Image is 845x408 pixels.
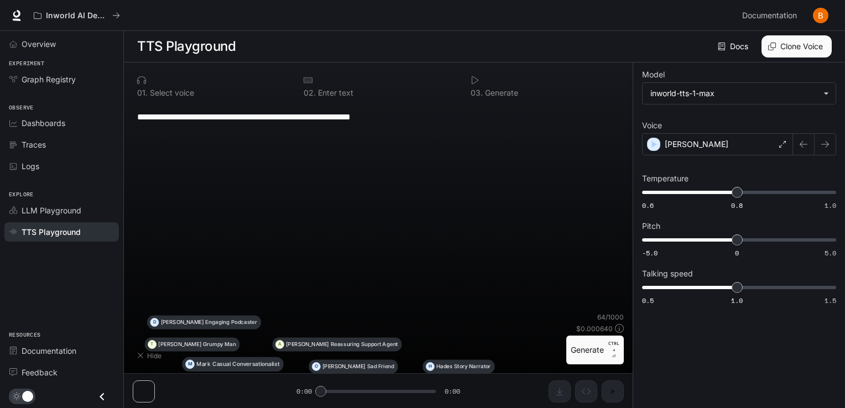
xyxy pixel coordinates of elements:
[212,362,279,367] p: Casual Conversationalist
[642,71,665,79] p: Model
[322,364,366,369] p: [PERSON_NAME]
[309,359,398,374] button: O[PERSON_NAME]Sad Friend
[454,364,491,369] p: Story Narrator
[4,113,119,133] a: Dashboards
[471,89,483,97] p: 0 3 .
[22,74,76,85] span: Graph Registry
[4,135,119,154] a: Traces
[137,35,236,57] h1: TTS Playground
[735,248,739,258] span: 0
[576,324,613,333] p: $ 0.000640
[642,270,693,278] p: Talking speed
[642,296,654,305] span: 0.5
[148,89,194,97] p: Select voice
[643,83,836,104] div: inworld-tts-1-max
[312,359,320,374] div: O
[825,201,836,210] span: 1.0
[4,201,119,220] a: LLM Playground
[145,337,240,352] button: T[PERSON_NAME]Grumpy Man
[286,342,329,347] p: [PERSON_NAME]
[22,345,76,357] span: Documentation
[436,364,452,369] p: Hades
[483,89,518,97] p: Generate
[566,336,624,364] button: GenerateCTRL +⏎
[608,340,619,360] p: ⏎
[203,342,236,347] p: Grumpy Man
[738,4,805,27] a: Documentation
[4,34,119,54] a: Overview
[316,89,353,97] p: Enter text
[642,122,662,129] p: Voice
[147,315,261,329] button: D[PERSON_NAME]Engaging Podcaster
[4,156,119,176] a: Logs
[137,89,148,97] p: 0 1 .
[331,342,398,347] p: Reassuring Support Agent
[133,347,168,364] button: Hide
[731,296,743,305] span: 1.0
[825,248,836,258] span: 5.0
[761,35,832,57] button: Clone Voice
[22,390,33,402] span: Dark mode toggle
[650,88,818,99] div: inworld-tts-1-max
[205,320,257,325] p: Engaging Podcaster
[22,160,39,172] span: Logs
[90,385,114,408] button: Close drawer
[367,364,394,369] p: Sad Friend
[150,315,158,329] div: D
[272,337,401,352] button: A[PERSON_NAME]Reassuring Support Agent
[4,341,119,360] a: Documentation
[642,175,688,182] p: Temperature
[422,359,494,374] button: HHadesStory Narrator
[276,337,284,352] div: A
[597,312,624,322] p: 64 / 1000
[22,205,81,216] span: LLM Playground
[665,139,728,150] p: [PERSON_NAME]
[810,4,832,27] button: User avatar
[304,89,316,97] p: 0 2 .
[731,201,743,210] span: 0.8
[22,38,56,50] span: Overview
[22,367,58,378] span: Feedback
[4,222,119,242] a: TTS Playground
[825,296,836,305] span: 1.5
[742,9,797,23] span: Documentation
[22,117,65,129] span: Dashboards
[642,222,660,230] p: Pitch
[148,337,156,352] div: T
[426,359,434,374] div: H
[158,342,201,347] p: [PERSON_NAME]
[46,11,108,20] p: Inworld AI Demos
[716,35,753,57] a: Docs
[161,320,204,325] p: [PERSON_NAME]
[608,340,619,353] p: CTRL +
[642,248,658,258] span: -5.0
[642,201,654,210] span: 0.6
[196,362,210,367] p: Mark
[4,363,119,382] a: Feedback
[22,139,46,150] span: Traces
[186,357,194,372] div: M
[813,8,828,23] img: User avatar
[22,226,81,238] span: TTS Playground
[29,4,125,27] button: All workspaces
[182,357,284,372] button: MMarkCasual Conversationalist
[4,70,119,89] a: Graph Registry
